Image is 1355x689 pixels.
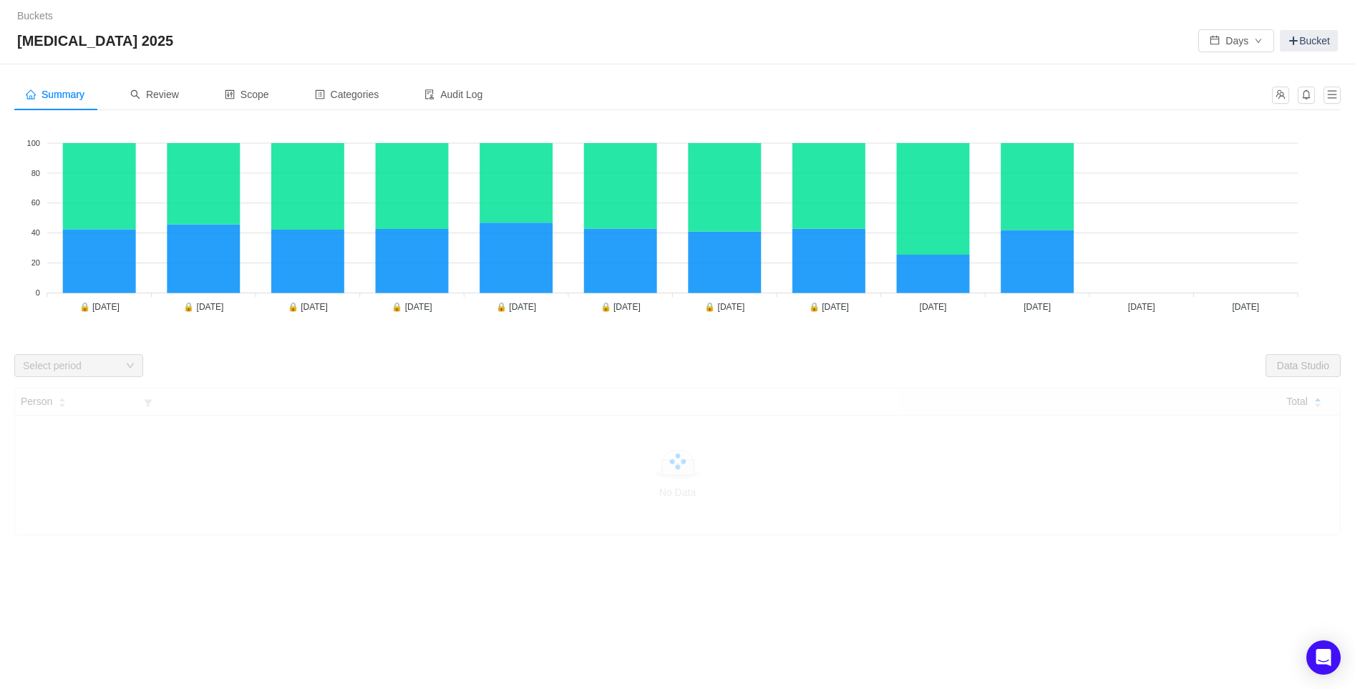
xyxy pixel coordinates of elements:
i: icon: home [26,89,36,99]
button: icon: menu [1324,87,1341,104]
tspan: 🔒 [DATE] [601,301,641,312]
span: Scope [225,89,269,100]
tspan: [DATE] [1024,302,1051,312]
span: Audit Log [424,89,482,100]
tspan: 🔒 [DATE] [809,301,849,312]
span: Review [130,89,179,100]
tspan: 🔒 [DATE] [704,301,744,312]
div: Select period [23,358,119,373]
tspan: 40 [31,228,40,237]
tspan: 🔒 [DATE] [183,301,223,312]
tspan: 🔒 [DATE] [392,301,432,312]
tspan: [DATE] [920,302,947,312]
span: Categories [315,89,379,100]
button: icon: calendarDaysicon: down [1198,29,1274,52]
tspan: 0 [36,288,40,297]
tspan: 20 [31,258,40,267]
tspan: 80 [31,169,40,177]
i: icon: search [130,89,140,99]
span: Summary [26,89,84,100]
span: [MEDICAL_DATA] 2025 [17,29,182,52]
tspan: 🔒 [DATE] [288,301,328,312]
i: icon: down [126,361,135,371]
a: Buckets [17,10,53,21]
i: icon: profile [315,89,325,99]
tspan: 🔒 [DATE] [496,301,536,312]
tspan: [DATE] [1128,302,1155,312]
i: icon: control [225,89,235,99]
i: icon: audit [424,89,434,99]
tspan: 🔒 [DATE] [79,301,120,312]
tspan: [DATE] [1232,302,1259,312]
tspan: 60 [31,198,40,207]
button: icon: bell [1298,87,1315,104]
a: Bucket [1280,30,1338,52]
button: icon: team [1272,87,1289,104]
div: Open Intercom Messenger [1306,640,1341,675]
tspan: 100 [27,139,40,147]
